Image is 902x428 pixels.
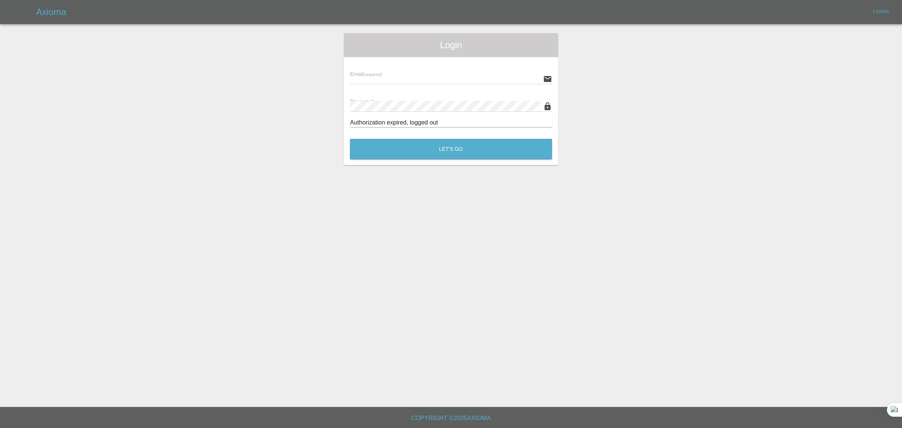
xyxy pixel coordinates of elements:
span: Email [350,71,382,77]
button: Let's Go [350,139,552,159]
h6: Copyright © 2025 Axioma [6,413,896,423]
small: (required) [363,72,382,77]
small: (required) [374,100,392,104]
span: Password [350,99,392,105]
h5: Axioma [36,6,66,18]
div: Authorization expired, logged out [350,118,552,127]
span: Login [350,39,552,51]
a: Login [869,6,893,18]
